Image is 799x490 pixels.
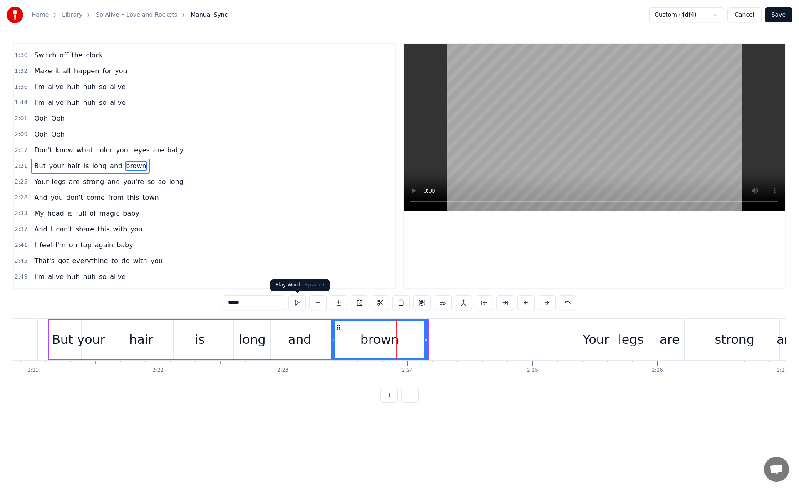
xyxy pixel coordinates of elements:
[48,161,65,171] span: your
[7,7,23,23] img: youka
[50,193,64,202] span: you
[55,145,74,155] span: know
[764,457,789,482] div: Open chat
[114,66,128,76] span: you
[129,330,153,349] div: hair
[39,240,53,250] span: feel
[129,224,143,234] span: you
[57,256,69,266] span: got
[116,240,134,250] span: baby
[133,145,151,155] span: eyes
[527,367,538,374] div: 2:25
[277,367,288,374] div: 2:23
[15,67,27,75] span: 1:32
[33,256,55,266] span: That's
[47,272,65,281] span: alive
[15,51,27,60] span: 1:30
[68,240,78,250] span: on
[15,114,27,123] span: 2:01
[62,11,82,19] a: Library
[157,177,166,187] span: so
[109,272,127,281] span: alive
[62,66,72,76] span: all
[55,240,67,250] span: I'm
[99,209,121,218] span: magic
[107,193,124,202] span: from
[89,209,97,218] span: of
[76,145,94,155] span: what
[288,330,311,349] div: and
[765,7,792,22] button: Save
[15,99,27,107] span: 1:44
[107,177,121,187] span: and
[86,193,106,202] span: come
[166,145,185,155] span: baby
[71,50,83,60] span: the
[168,177,184,187] span: long
[152,145,165,155] span: are
[152,367,164,374] div: 2:22
[33,82,45,92] span: I'm
[33,50,57,60] span: Switch
[15,83,27,91] span: 1:36
[33,209,45,218] span: My
[150,256,164,266] span: you
[15,225,27,234] span: 2:37
[82,98,97,107] span: huh
[618,330,643,349] div: legs
[402,367,413,374] div: 2:24
[111,256,119,266] span: to
[121,256,131,266] span: do
[33,224,48,234] span: And
[98,82,107,92] span: so
[95,145,113,155] span: color
[583,330,609,349] div: Your
[33,177,49,187] span: Your
[33,240,37,250] span: I
[132,256,148,266] span: with
[15,273,27,281] span: 2:49
[15,257,27,265] span: 2:45
[33,98,45,107] span: I'm
[270,279,330,291] div: Play Word
[33,161,46,171] span: But
[102,66,112,76] span: for
[109,161,123,171] span: and
[82,82,97,92] span: huh
[82,177,105,187] span: strong
[55,66,61,76] span: it
[98,272,107,281] span: so
[85,50,104,60] span: clock
[15,241,27,249] span: 2:41
[50,129,66,139] span: Ooh
[32,11,49,19] a: Home
[65,193,84,202] span: don't
[15,146,27,154] span: 2:17
[15,162,27,170] span: 2:21
[126,193,140,202] span: this
[15,178,27,186] span: 2:25
[33,129,49,139] span: Ooh
[109,82,127,92] span: alive
[97,224,110,234] span: this
[33,193,48,202] span: And
[98,98,107,107] span: so
[660,330,680,349] div: are
[141,193,159,202] span: town
[50,114,66,123] span: Ooh
[33,272,45,281] span: I'm
[727,7,761,22] button: Cancel
[55,224,73,234] span: can't
[75,209,87,218] span: full
[77,330,105,349] div: your
[239,330,266,349] div: long
[47,98,65,107] span: alive
[67,209,74,218] span: is
[122,209,140,218] span: baby
[15,194,27,202] span: 2:28
[122,177,145,187] span: you're
[52,330,73,349] div: But
[33,114,49,123] span: Ooh
[92,161,108,171] span: long
[33,145,53,155] span: Don't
